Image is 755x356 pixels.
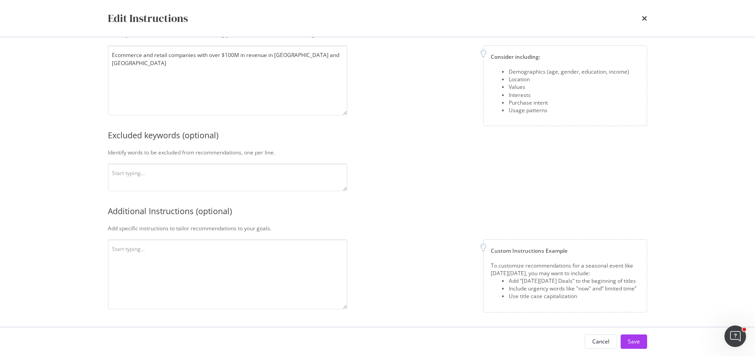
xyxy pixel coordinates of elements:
[509,99,629,106] div: Purchase intent
[509,106,629,114] div: Usage patterns
[621,334,647,349] button: Save
[108,45,347,115] textarea: Ecommerce and retail companies with over $100M in revenue in [GEOGRAPHIC_DATA] and [GEOGRAPHIC_DATA]
[509,277,640,285] div: Add “[DATE][DATE] Deals” to the beginning of titles
[108,149,647,156] div: Identify words to be excluded from recommendations, one per line.
[491,262,640,277] div: To customize recommendations for a seasonal event like [DATE][DATE], you may want to include:
[491,247,640,255] div: Custom Instructions Example
[509,91,629,99] div: Interests
[108,130,647,141] div: Excluded keywords (optional)
[509,68,629,75] div: Demographics (age, gender, education, income)
[592,338,609,345] div: Cancel
[509,75,629,83] div: Location
[509,83,629,91] div: Values
[108,206,647,217] div: Additional Instructions (optional)
[509,292,640,300] div: Use title case capitalization
[509,285,640,292] div: Include urgency words like "now" and” limited time”
[108,11,188,26] div: Edit Instructions
[628,338,640,345] div: Save
[724,325,746,347] iframe: Intercom live chat
[491,53,640,61] div: Consider including:
[642,11,647,26] div: times
[108,224,647,232] div: Add specific instructions to tailor recommendations to your goals.
[585,334,617,349] button: Cancel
